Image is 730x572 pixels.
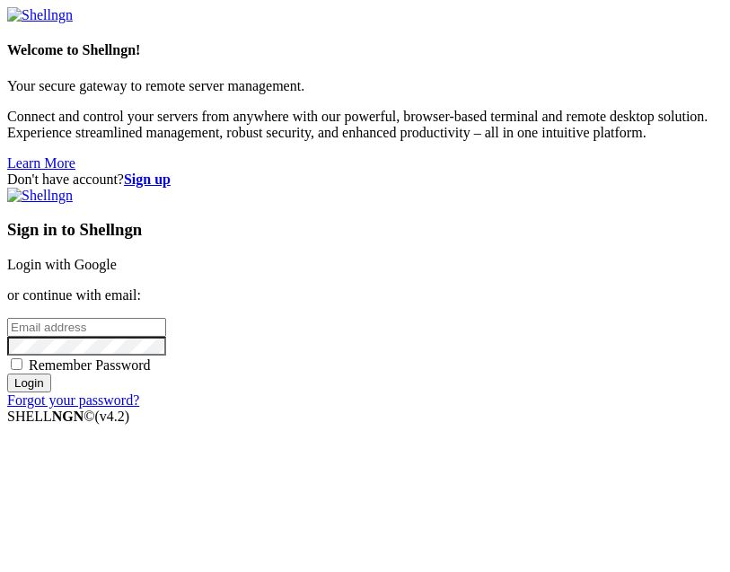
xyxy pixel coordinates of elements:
div: Don't have account? [7,172,723,188]
h4: Welcome to Shellngn! [7,42,723,58]
a: Learn More [7,155,75,171]
a: Login with Google [7,257,117,272]
h3: Sign in to Shellngn [7,220,723,240]
img: Shellngn [7,188,73,204]
a: Sign up [124,172,171,187]
p: Connect and control your servers from anywhere with our powerful, browser-based terminal and remo... [7,109,723,141]
p: Your secure gateway to remote server management. [7,78,723,94]
span: SHELL © [7,409,129,424]
p: or continue with email: [7,287,723,304]
span: Remember Password [29,357,151,373]
b: NGN [52,409,84,424]
input: Login [7,374,51,392]
input: Remember Password [11,358,22,370]
img: Shellngn [7,7,73,23]
input: Email address [7,318,166,337]
span: 4.2.0 [95,409,130,424]
a: Forgot your password? [7,392,139,408]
